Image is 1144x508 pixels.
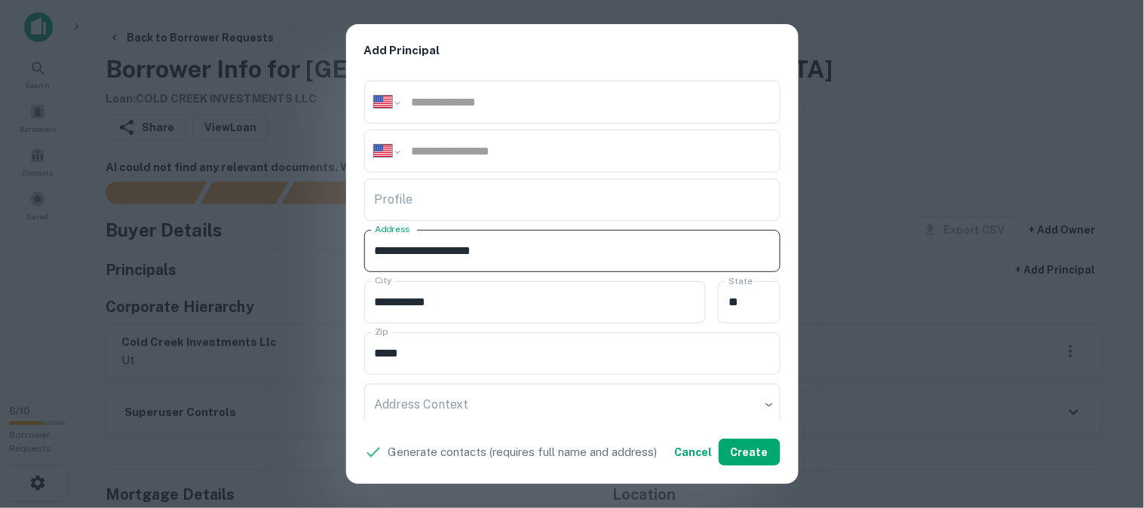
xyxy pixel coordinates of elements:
[375,223,409,236] label: Address
[375,326,388,338] label: Zip
[375,274,392,287] label: City
[364,384,781,426] div: ​
[388,443,658,461] p: Generate contacts (requires full name and address)
[669,439,719,466] button: Cancel
[719,439,781,466] button: Create
[346,24,799,78] h2: Add Principal
[728,274,753,287] label: State
[1069,387,1144,460] iframe: Chat Widget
